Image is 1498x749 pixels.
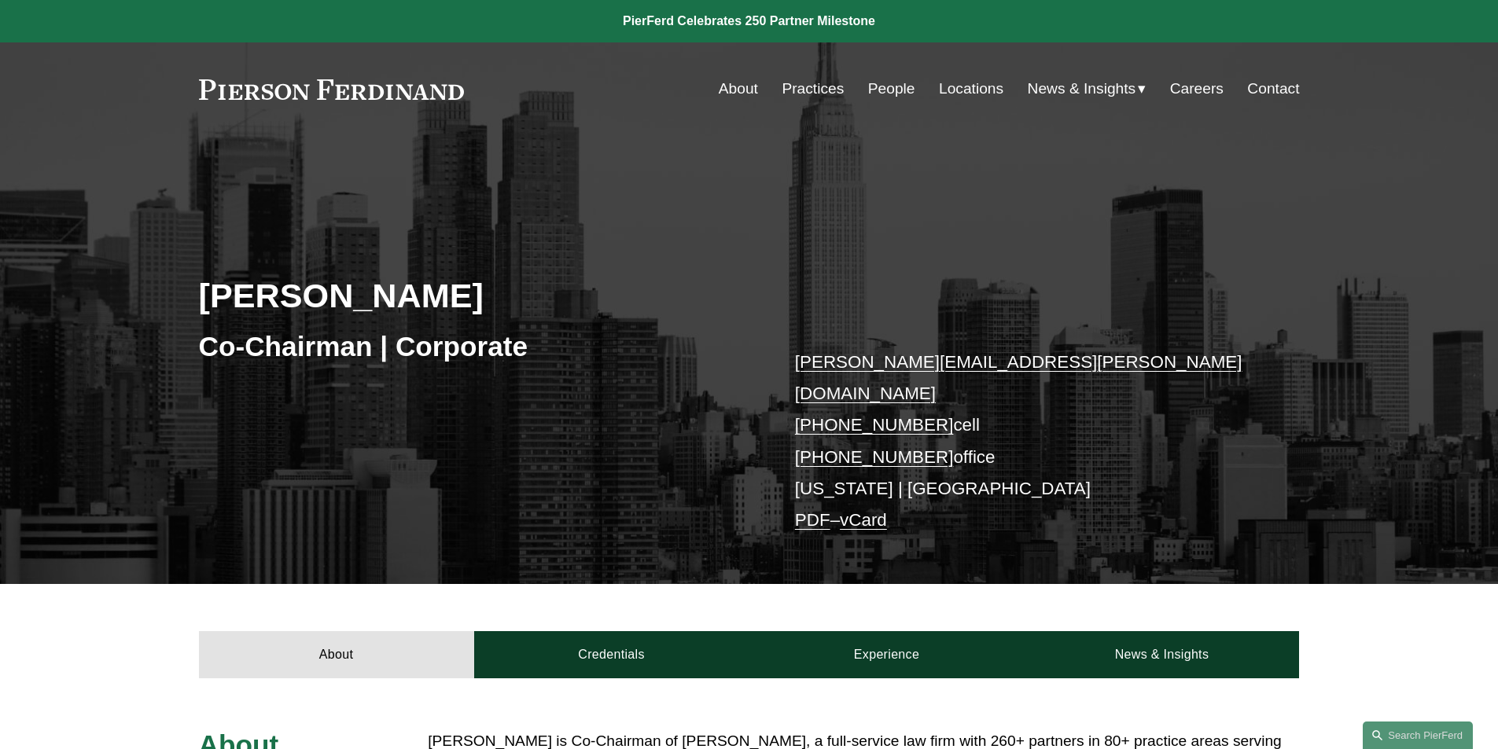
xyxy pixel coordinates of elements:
[749,631,1025,678] a: Experience
[1028,74,1147,104] a: folder dropdown
[719,74,758,104] a: About
[795,447,954,467] a: [PHONE_NUMBER]
[1247,74,1299,104] a: Contact
[782,74,844,104] a: Practices
[474,631,749,678] a: Credentials
[939,74,1003,104] a: Locations
[199,631,474,678] a: About
[795,415,954,435] a: [PHONE_NUMBER]
[868,74,915,104] a: People
[795,347,1253,537] p: cell office [US_STATE] | [GEOGRAPHIC_DATA] –
[199,329,749,364] h3: Co-Chairman | Corporate
[795,510,830,530] a: PDF
[1170,74,1224,104] a: Careers
[199,275,749,316] h2: [PERSON_NAME]
[1024,631,1299,678] a: News & Insights
[795,352,1242,403] a: [PERSON_NAME][EMAIL_ADDRESS][PERSON_NAME][DOMAIN_NAME]
[1028,75,1136,103] span: News & Insights
[840,510,887,530] a: vCard
[1363,721,1473,749] a: Search this site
